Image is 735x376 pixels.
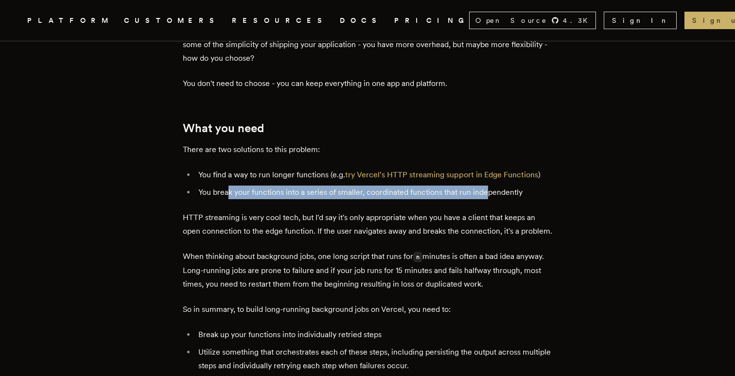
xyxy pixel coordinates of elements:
p: HTTP streaming is very cool tech, but I'd say it's only appropriate when you have a client that k... [183,211,552,238]
h2: What you need [183,121,552,135]
p: So in summary, to build long-running background jobs on Vercel, you need to: [183,303,552,316]
a: PRICING [394,15,469,27]
p: You don't need to choose - you can keep everything in one app and platform. [183,77,552,90]
p: There are two solutions to this problem: [183,143,552,156]
a: try Vercel's HTTP streaming support in Edge Functions [345,170,538,179]
li: Utilize something that orchestrates each of these steps, including persisting the output across m... [195,345,552,373]
button: PLATFORM [27,15,112,27]
li: You find a way to run longer functions (e.g. ) [195,168,552,182]
span: 4.3 K [563,16,594,25]
a: CUSTOMERS [124,15,220,27]
p: When thinking about background jobs, one long script that runs for minutes is often a bad idea an... [183,250,552,291]
a: Sign In [604,12,677,29]
li: You break your functions into a series of smaller, coordinated functions that run independently [195,186,552,199]
span: Open Source [475,16,547,25]
a: DOCS [340,15,383,27]
li: Break up your functions into individually retried steps [195,328,552,342]
button: RESOURCES [232,15,328,27]
code: n [413,252,422,262]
